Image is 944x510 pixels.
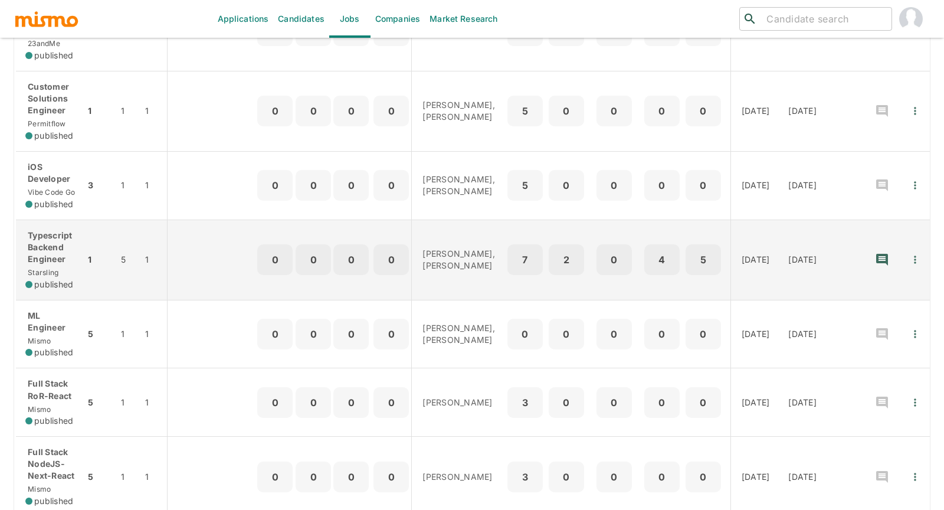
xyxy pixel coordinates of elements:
p: Typescript Backend Engineer [25,230,76,265]
p: 0 [690,103,716,119]
td: 1 [142,220,167,300]
p: 0 [378,251,404,268]
p: [PERSON_NAME] [422,397,495,408]
p: 0 [300,469,326,485]
p: 0 [649,103,675,119]
td: [DATE] [730,220,779,300]
p: 0 [300,103,326,119]
p: 0 [338,103,364,119]
span: published [34,198,73,210]
td: [DATE] [730,300,779,368]
span: published [34,495,73,507]
td: 5 [85,300,112,368]
td: [DATE] [779,368,826,437]
p: [PERSON_NAME] [422,471,495,483]
td: [DATE] [730,368,779,437]
p: 0 [690,177,716,194]
td: 1 [142,368,167,437]
button: Quick Actions [902,321,928,347]
p: 0 [262,394,288,411]
p: 0 [378,469,404,485]
button: recent-notes [868,171,896,200]
p: 0 [553,103,579,119]
p: 0 [649,177,675,194]
p: 0 [601,469,627,485]
span: 23andMe [25,39,60,48]
p: 0 [262,177,288,194]
span: published [34,279,73,290]
p: 7 [512,251,538,268]
button: recent-notes [868,97,896,125]
p: 0 [300,251,326,268]
span: Starsling [25,268,58,277]
p: 0 [262,326,288,342]
span: published [34,130,73,142]
button: recent-notes [868,388,896,417]
span: published [34,415,73,427]
p: 0 [553,469,579,485]
p: 0 [649,394,675,411]
p: 0 [338,394,364,411]
p: 0 [512,326,538,342]
p: Full Stack NodeJS-Next-React [25,446,76,482]
span: Permitflow [25,119,66,128]
td: 3 [85,151,112,220]
td: 1 [112,151,143,220]
p: 0 [378,103,404,119]
p: 0 [300,326,326,342]
button: recent-notes [868,246,896,274]
p: 0 [378,326,404,342]
p: 0 [300,177,326,194]
p: iOS Developer [25,161,76,185]
p: 2 [553,251,579,268]
td: 1 [112,300,143,368]
button: Quick Actions [902,98,928,124]
p: 5 [512,103,538,119]
p: 4 [649,251,675,268]
p: 0 [601,103,627,119]
span: Mismo [25,485,51,493]
td: 1 [142,71,167,151]
p: 5 [512,177,538,194]
p: 0 [338,177,364,194]
p: [PERSON_NAME], [PERSON_NAME] [422,99,495,123]
td: [DATE] [779,300,826,368]
button: recent-notes [868,463,896,491]
p: Full Stack RoR-React [25,378,76,401]
img: logo [14,10,79,28]
p: 0 [338,251,364,268]
p: 3 [512,394,538,411]
input: Candidate search [762,11,887,27]
span: Mismo [25,336,51,345]
p: Customer Solutions Engineer [25,81,76,116]
p: 0 [601,326,627,342]
td: [DATE] [779,220,826,300]
span: published [34,50,73,61]
td: 1 [142,151,167,220]
button: Quick Actions [902,172,928,198]
button: Quick Actions [902,390,928,416]
p: 0 [690,469,716,485]
td: 1 [112,368,143,437]
p: 0 [553,394,579,411]
p: 0 [553,326,579,342]
p: 0 [649,326,675,342]
p: 0 [262,469,288,485]
img: Carmen Vilachá [899,7,923,31]
button: Quick Actions [902,464,928,490]
p: 0 [378,394,404,411]
td: 5 [112,220,143,300]
p: [PERSON_NAME], [PERSON_NAME] [422,248,495,272]
td: 1 [85,71,112,151]
p: [PERSON_NAME], [PERSON_NAME] [422,174,495,197]
p: 0 [300,394,326,411]
p: 0 [649,469,675,485]
span: published [34,346,73,358]
p: 0 [690,326,716,342]
p: 0 [601,177,627,194]
p: 0 [378,177,404,194]
button: recent-notes [868,320,896,348]
p: 0 [262,251,288,268]
p: 0 [690,394,716,411]
span: Vibe Code Go [25,188,75,197]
